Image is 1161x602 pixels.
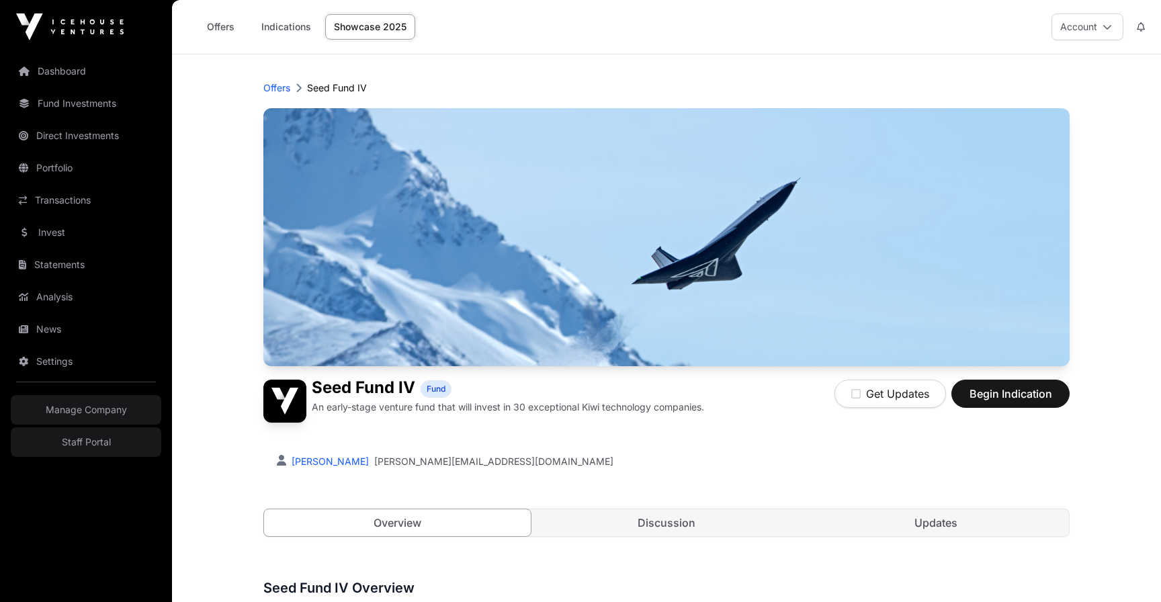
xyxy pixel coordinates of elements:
a: Transactions [11,185,161,215]
a: Statements [11,250,161,279]
img: Icehouse Ventures Logo [16,13,124,40]
a: Analysis [11,282,161,312]
span: Fund [427,384,445,394]
a: Offers [193,14,247,40]
a: Discussion [533,509,800,536]
a: Invest [11,218,161,247]
span: Begin Indication [968,386,1053,402]
a: [PERSON_NAME][EMAIL_ADDRESS][DOMAIN_NAME] [374,455,613,468]
a: Offers [263,81,290,95]
a: Begin Indication [951,393,1070,406]
nav: Tabs [264,509,1069,536]
a: Indications [253,14,320,40]
a: Dashboard [11,56,161,86]
img: Seed Fund IV [263,108,1070,366]
img: Seed Fund IV [263,380,306,423]
p: An early-stage venture fund that will invest in 30 exceptional Kiwi technology companies. [312,400,704,414]
a: Updates [802,509,1069,536]
button: Get Updates [834,380,946,408]
a: Direct Investments [11,121,161,150]
a: Showcase 2025 [325,14,415,40]
h1: Seed Fund IV [312,380,415,398]
a: Staff Portal [11,427,161,457]
a: Fund Investments [11,89,161,118]
button: Begin Indication [951,380,1070,408]
a: Manage Company [11,395,161,425]
a: Settings [11,347,161,376]
a: [PERSON_NAME] [289,456,369,467]
p: Seed Fund IV [307,81,367,95]
a: Overview [263,509,531,537]
a: News [11,314,161,344]
a: Portfolio [11,153,161,183]
h3: Seed Fund IV Overview [263,577,1070,599]
button: Account [1051,13,1123,40]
